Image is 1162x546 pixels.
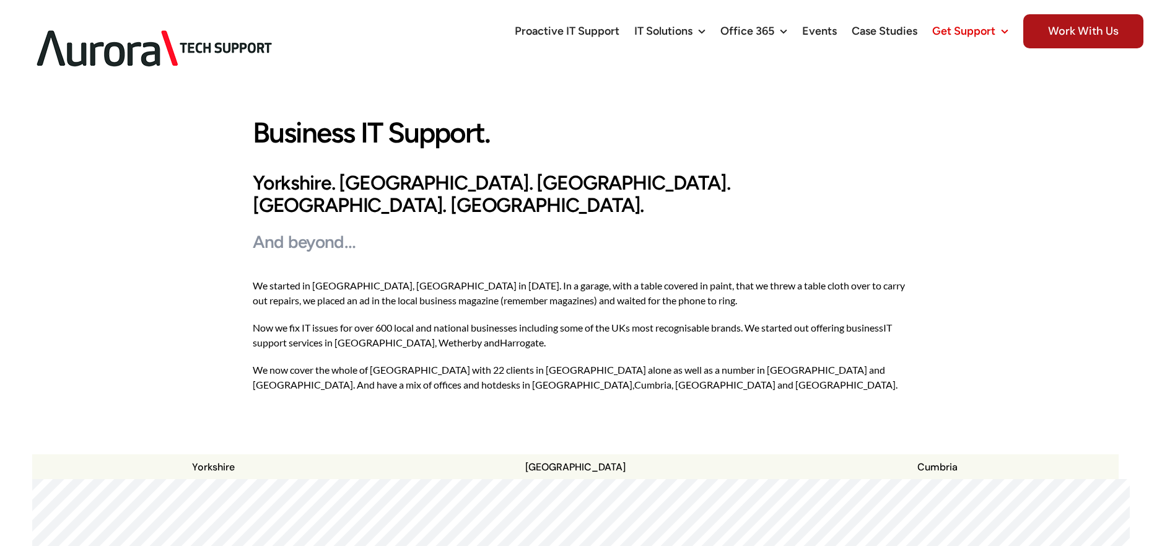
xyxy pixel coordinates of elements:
img: Aurora Tech Support Logo [19,10,291,87]
h1: Business IT Support. [253,117,909,149]
p: We started in [GEOGRAPHIC_DATA], [GEOGRAPHIC_DATA] in [DATE]. In a garage, with a table covered i... [253,278,909,308]
p: Cumbria [757,460,1119,475]
span: Proactive IT Support [515,25,619,37]
p: [GEOGRAPHIC_DATA] [395,460,757,475]
h2: Yorkshire. [GEOGRAPHIC_DATA]. [GEOGRAPHIC_DATA]. [GEOGRAPHIC_DATA]. [GEOGRAPHIC_DATA]. [253,172,909,217]
a: IT support services in [GEOGRAPHIC_DATA] [253,322,892,348]
span: IT Solutions [634,25,692,37]
p: Now we fix IT issues for over 600 local and national businesses including some of the UKs most re... [253,320,909,350]
a: Cumbria [634,379,671,390]
span: Events [802,25,837,37]
h3: And beyond… [253,231,909,253]
span: Get Support [932,25,995,37]
a: Harrogate [500,337,544,348]
p: Yorkshire [32,460,395,475]
span: Work With Us [1023,14,1143,48]
span: Office 365 [720,25,774,37]
p: We now cover the whole of [GEOGRAPHIC_DATA] with 22 clients in [GEOGRAPHIC_DATA] alone as well as... [253,363,909,392]
span: Case Studies [852,25,917,37]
